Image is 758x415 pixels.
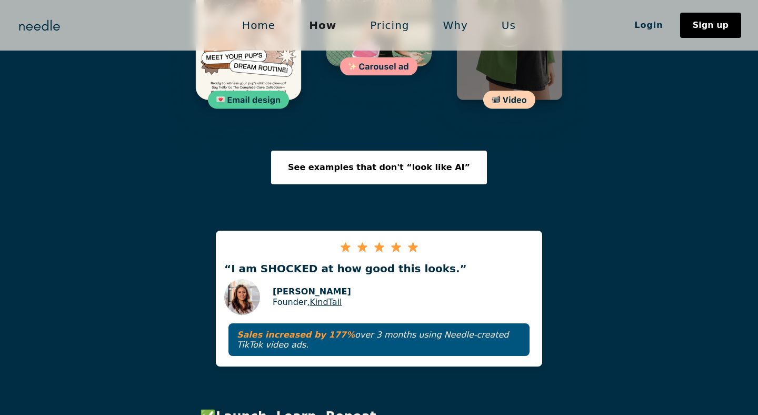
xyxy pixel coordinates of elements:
p: Founder, [273,297,351,307]
a: Home [225,14,292,36]
a: Pricing [353,14,426,36]
div: See examples that don't “look like AI” [288,163,470,172]
a: How [292,14,353,36]
a: Why [426,14,485,36]
a: Us [485,14,533,36]
p: [PERSON_NAME] [273,286,351,297]
div: Sign up [693,21,729,29]
a: Sign up [680,13,741,38]
p: over 3 months using Needle-created TikTok video ads. [237,330,521,350]
p: “I am SHOCKED at how good this looks.” [216,262,542,275]
a: See examples that don't “look like AI” [271,151,487,184]
a: Login [617,16,680,34]
a: KindTail [310,297,342,307]
strong: Sales increased by 177% [237,330,355,340]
